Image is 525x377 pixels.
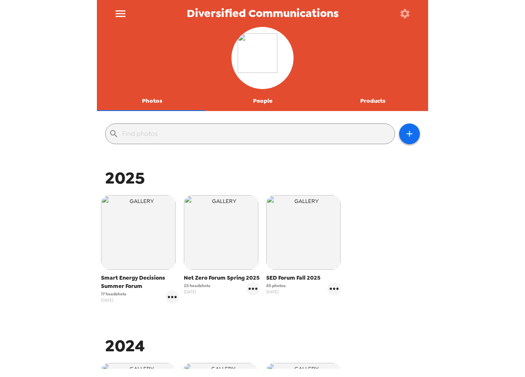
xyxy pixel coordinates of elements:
[266,274,341,282] span: SED Forum Fall 2025
[105,167,145,189] span: 2025
[266,283,286,289] span: 85 photos
[184,195,258,270] img: gallery
[105,335,145,357] span: 2024
[166,290,179,304] button: gallery menu
[246,282,260,295] button: gallery menu
[184,283,210,289] span: 25 headshots
[207,91,318,111] button: People
[101,195,176,270] img: gallery
[184,274,260,282] span: Net Zero Forum Spring 2025
[101,274,179,290] span: Smart Energy Decisions Summer Forum
[328,282,341,295] button: gallery menu
[122,127,391,140] input: Find photos
[266,195,341,270] img: gallery
[101,291,126,297] span: 17 headshots
[97,91,207,111] button: Photos
[184,289,210,295] span: [DATE]
[101,297,126,303] span: [DATE]
[238,33,287,83] img: org logo
[318,91,428,111] button: Products
[266,289,286,295] span: [DATE]
[187,8,339,19] span: Diversified Communications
